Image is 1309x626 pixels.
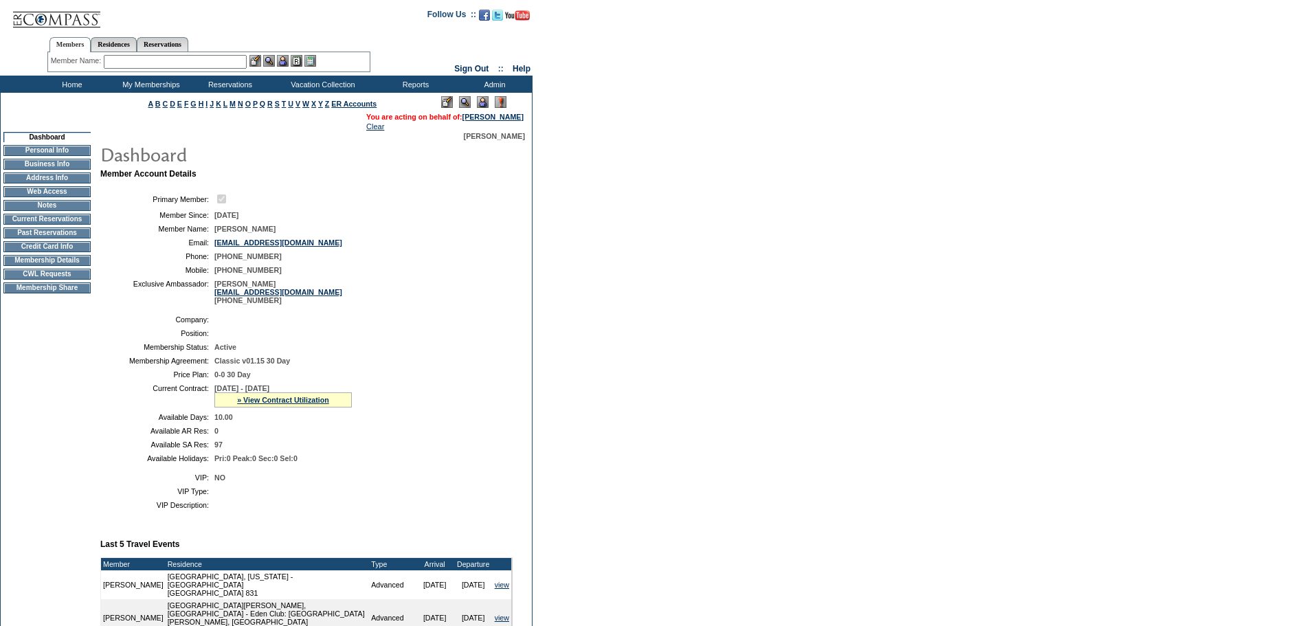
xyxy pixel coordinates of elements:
td: Member Since: [106,211,209,219]
a: B [155,100,161,108]
img: pgTtlDashboard.gif [100,140,374,168]
a: J [210,100,214,108]
td: Company: [106,315,209,324]
span: Pri:0 Peak:0 Sec:0 Sel:0 [214,454,298,462]
a: Members [49,37,91,52]
td: [PERSON_NAME] [101,570,166,599]
td: My Memberships [110,76,189,93]
td: Dashboard [3,132,91,142]
span: Classic v01.15 30 Day [214,357,290,365]
td: Current Reservations [3,214,91,225]
td: VIP Description: [106,501,209,509]
td: [DATE] [416,570,454,599]
a: Subscribe to our YouTube Channel [505,14,530,22]
span: NO [214,473,225,482]
td: Departure [454,558,493,570]
a: Sign Out [454,64,489,74]
a: W [302,100,309,108]
span: 10.00 [214,413,233,421]
td: Residence [166,558,370,570]
a: Become our fan on Facebook [479,14,490,22]
span: 0 [214,427,219,435]
img: View Mode [459,96,471,108]
a: D [170,100,175,108]
td: Current Contract: [106,384,209,407]
span: [PERSON_NAME] [214,225,276,233]
span: You are acting on behalf of: [366,113,524,121]
img: Subscribe to our YouTube Channel [505,10,530,21]
span: Active [214,343,236,351]
td: Member Name: [106,225,209,233]
td: Personal Info [3,145,91,156]
td: Home [31,76,110,93]
a: I [205,100,208,108]
a: H [199,100,204,108]
img: Edit Mode [441,96,453,108]
a: O [245,100,251,108]
td: Arrival [416,558,454,570]
b: Last 5 Travel Events [100,539,179,549]
img: View [263,55,275,67]
a: [PERSON_NAME] [462,113,524,121]
div: Member Name: [51,55,104,67]
td: Admin [454,76,533,93]
a: T [282,100,287,108]
td: Notes [3,200,91,211]
td: Credit Card Info [3,241,91,252]
td: Membership Status: [106,343,209,351]
span: :: [498,64,504,74]
td: VIP Type: [106,487,209,495]
span: [DATE] - [DATE] [214,384,269,392]
span: [PHONE_NUMBER] [214,266,282,274]
img: Follow us on Twitter [492,10,503,21]
td: Business Info [3,159,91,170]
td: Available AR Res: [106,427,209,435]
a: Residences [91,37,137,52]
td: Exclusive Ambassador: [106,280,209,304]
a: [EMAIL_ADDRESS][DOMAIN_NAME] [214,238,342,247]
td: Past Reservations [3,227,91,238]
td: Web Access [3,186,91,197]
td: Membership Share [3,282,91,293]
td: Email: [106,238,209,247]
a: Z [325,100,330,108]
td: CWL Requests [3,269,91,280]
img: Impersonate [477,96,489,108]
td: Address Info [3,172,91,183]
a: Reservations [137,37,188,52]
a: X [311,100,316,108]
td: Membership Details [3,255,91,266]
a: R [267,100,273,108]
span: [DATE] [214,211,238,219]
span: [PERSON_NAME] [PHONE_NUMBER] [214,280,342,304]
a: view [495,581,509,589]
img: b_edit.gif [249,55,261,67]
td: Reservations [189,76,268,93]
a: K [216,100,221,108]
a: G [190,100,196,108]
img: Become our fan on Facebook [479,10,490,21]
td: VIP: [106,473,209,482]
td: Advanced [369,570,415,599]
span: 0-0 30 Day [214,370,251,379]
td: Primary Member: [106,192,209,205]
a: F [184,100,189,108]
a: S [275,100,280,108]
a: Help [513,64,530,74]
img: Reservations [291,55,302,67]
a: Clear [366,122,384,131]
td: Follow Us :: [427,8,476,25]
td: Available Days: [106,413,209,421]
a: L [223,100,227,108]
td: Type [369,558,415,570]
a: M [230,100,236,108]
img: Log Concern/Member Elevation [495,96,506,108]
td: Vacation Collection [268,76,374,93]
td: Position: [106,329,209,337]
b: Member Account Details [100,169,197,179]
td: Member [101,558,166,570]
img: b_calculator.gif [304,55,316,67]
a: P [253,100,258,108]
a: Y [318,100,323,108]
span: [PERSON_NAME] [464,132,525,140]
